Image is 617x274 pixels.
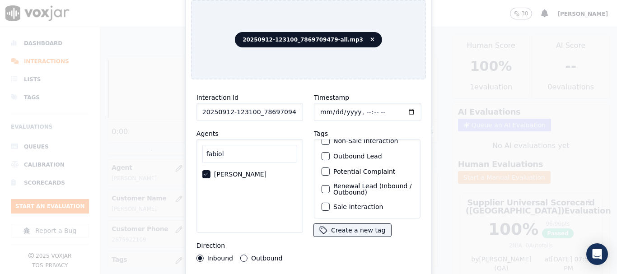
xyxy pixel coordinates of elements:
[196,130,219,137] label: Agents
[202,145,297,163] input: Search Agents...
[196,103,303,121] input: reference id, file name, etc
[251,255,282,261] label: Outbound
[333,168,395,175] label: Potential Complaint
[333,204,383,210] label: Sale Interaction
[196,94,238,101] label: Interaction Id
[586,243,608,265] div: Open Intercom Messenger
[314,130,328,137] label: Tags
[314,94,349,101] label: Timestamp
[333,183,413,195] label: Renewal Lead (Inbound / Outbound)
[333,153,382,159] label: Outbound Lead
[214,171,266,177] label: [PERSON_NAME]
[235,32,382,47] span: 20250912-123100_7869709479-all.mp3
[333,138,398,144] label: Non-Sale Interaction
[314,224,391,237] button: Create a new tag
[196,242,225,249] label: Direction
[207,255,233,261] label: Inbound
